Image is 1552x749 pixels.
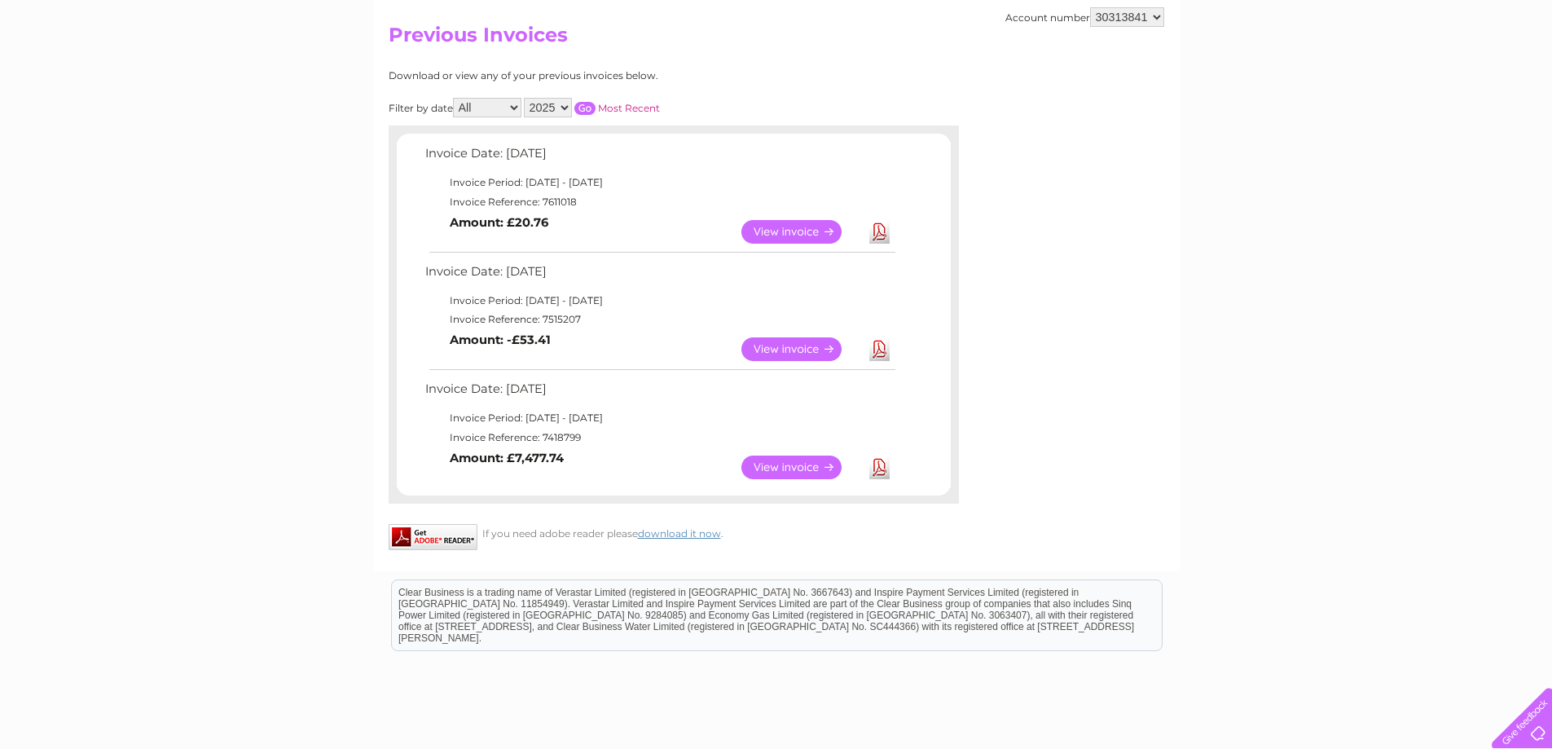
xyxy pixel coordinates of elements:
a: Download [869,456,890,479]
a: Contact [1444,69,1484,82]
td: Invoice Reference: 7418799 [421,428,898,447]
a: Most Recent [598,102,660,114]
td: Invoice Period: [DATE] - [DATE] [421,173,898,192]
a: Download [869,220,890,244]
a: Download [869,337,890,361]
td: Invoice Reference: 7515207 [421,310,898,329]
a: Telecoms [1352,69,1400,82]
td: Invoice Date: [DATE] [421,143,898,173]
div: Filter by date [389,98,816,117]
a: Water [1265,69,1296,82]
a: Log out [1498,69,1537,82]
td: Invoice Date: [DATE] [421,261,898,291]
a: 0333 014 3131 [1245,8,1357,29]
a: View [741,456,861,479]
a: Energy [1306,69,1342,82]
a: View [741,337,861,361]
h2: Previous Invoices [389,24,1164,55]
a: View [741,220,861,244]
b: Amount: -£53.41 [450,333,551,347]
a: download it now [638,527,721,540]
div: Clear Business is a trading name of Verastar Limited (registered in [GEOGRAPHIC_DATA] No. 3667643... [392,9,1162,79]
td: Invoice Date: [DATE] [421,378,898,408]
b: Amount: £7,477.74 [450,451,564,465]
img: logo.png [55,42,138,92]
a: Blog [1410,69,1434,82]
div: If you need adobe reader please . [389,524,959,540]
td: Invoice Reference: 7611018 [421,192,898,212]
td: Invoice Period: [DATE] - [DATE] [421,291,898,311]
div: Download or view any of your previous invoices below. [389,70,816,82]
td: Invoice Period: [DATE] - [DATE] [421,408,898,428]
div: Account number [1005,7,1164,27]
b: Amount: £20.76 [450,215,548,230]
